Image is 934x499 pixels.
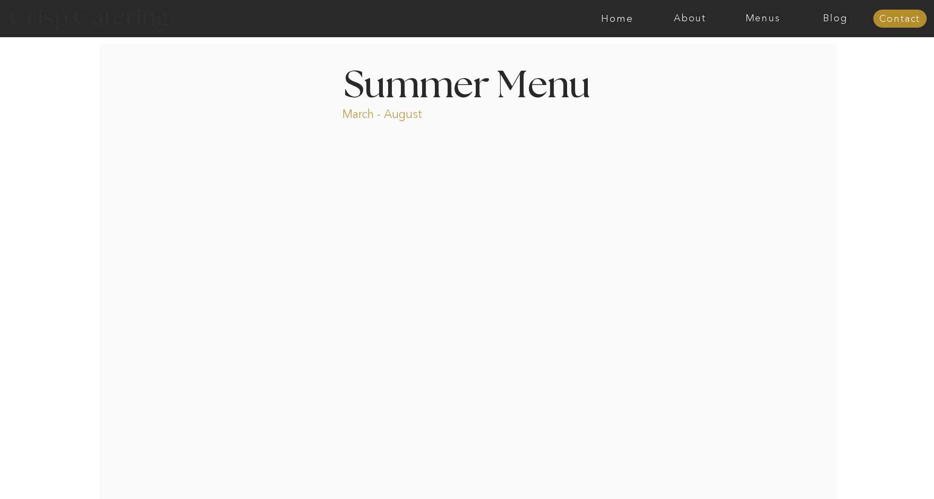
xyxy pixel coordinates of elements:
[726,13,799,24] a: Menus
[581,13,654,24] a: Home
[799,13,872,24] a: Blog
[320,67,615,99] h1: Summer Menu
[873,14,927,24] a: Contact
[654,13,726,24] a: About
[342,106,489,119] p: March - August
